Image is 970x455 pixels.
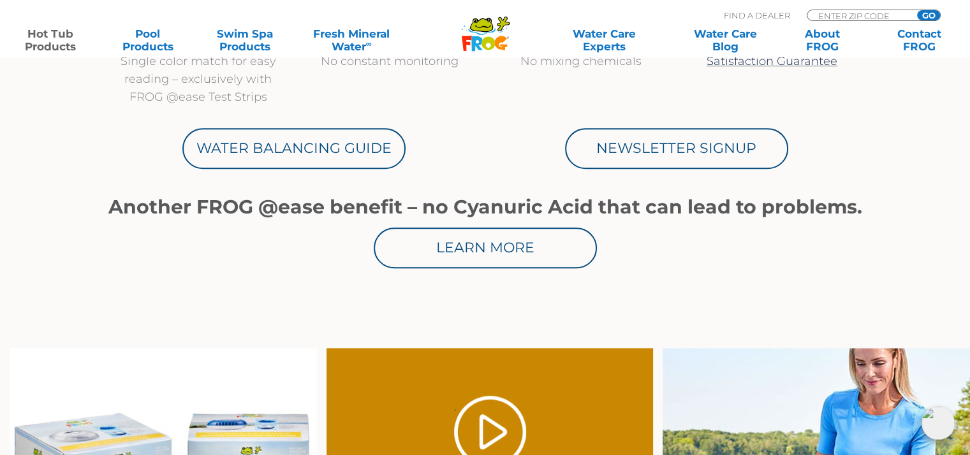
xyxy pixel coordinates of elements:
[882,27,957,53] a: ContactFROG
[565,128,788,169] a: Newsletter Signup
[182,128,406,169] a: Water Balancing Guide
[817,10,903,21] input: Zip Code Form
[543,27,666,53] a: Water CareExperts
[687,27,763,53] a: Water CareBlog
[115,52,281,106] p: Single color match for easy reading – exclusively with FROG @ease Test Strips
[103,196,868,218] h1: Another FROG @ease benefit – no Cyanuric Acid that can lead to problems.
[365,39,371,48] sup: ∞
[498,52,664,70] p: No mixing chemicals
[110,27,185,53] a: PoolProducts
[13,27,88,53] a: Hot TubProducts
[707,54,837,68] a: Satisfaction Guarantee
[374,227,597,268] a: Learn More
[917,10,940,20] input: GO
[304,27,399,53] a: Fresh MineralWater∞
[724,10,790,21] p: Find A Dealer
[784,27,860,53] a: AboutFROG
[922,407,955,440] img: openIcon
[307,52,473,70] p: No constant monitoring
[207,27,283,53] a: Swim SpaProducts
